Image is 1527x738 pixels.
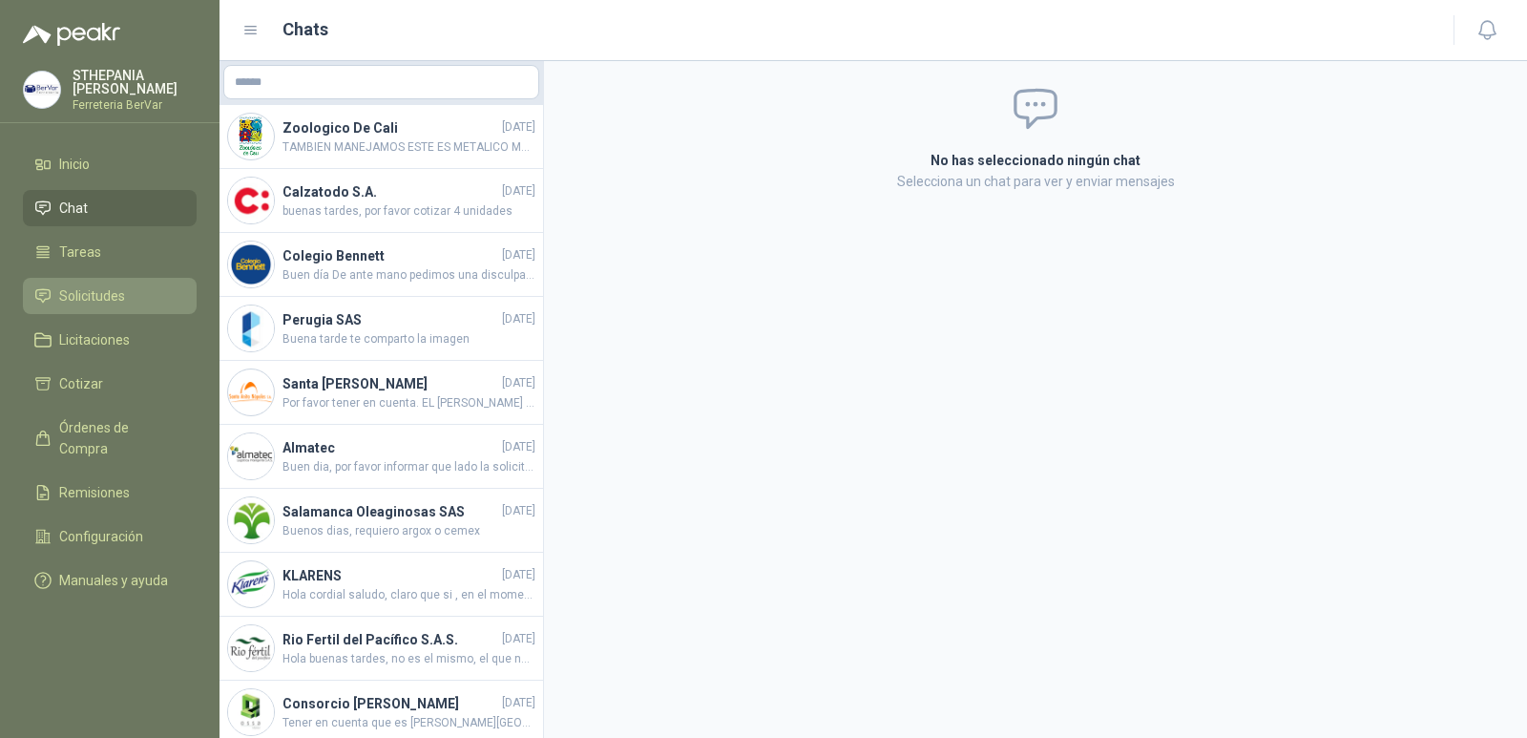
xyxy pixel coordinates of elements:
span: [DATE] [502,630,535,648]
a: Company LogoPerugia SAS[DATE]Buena tarde te comparto la imagen [220,297,543,361]
a: Licitaciones [23,322,197,358]
span: [DATE] [502,246,535,264]
h4: Consorcio [PERSON_NAME] [282,693,498,714]
span: [DATE] [502,182,535,200]
span: buenas tardes, por favor cotizar 4 unidades [282,202,535,221]
a: Company LogoAlmatec[DATE]Buen dia, por favor informar que lado la solicitas ? [220,425,543,489]
img: Company Logo [228,369,274,415]
span: Hola buenas tardes, no es el mismo, el que nosotros manejamos es marca truper y adjuntamos la fic... [282,650,535,668]
span: Hola cordial saludo, claro que si , en el momento en que la despachemos te adjunto la guía para e... [282,586,535,604]
span: Chat [59,198,88,219]
span: Tareas [59,242,101,263]
img: Company Logo [228,561,274,607]
img: Company Logo [228,306,274,351]
span: [DATE] [502,118,535,137]
span: Buen día De ante mano pedimos una disculpa por lo sucedido, novedad de la cotizacion el valor es ... [282,266,535,285]
span: Tener en cuenta que es [PERSON_NAME][GEOGRAPHIC_DATA] [282,714,535,732]
span: Buenos dias, requiero argox o cemex [282,522,535,540]
h2: No has seleccionado ningún chat [702,150,1369,171]
h4: Zoologico De Cali [282,117,498,138]
h4: Colegio Bennett [282,245,498,266]
img: Company Logo [228,242,274,287]
span: Buen dia, por favor informar que lado la solicitas ? [282,458,535,476]
img: Company Logo [228,178,274,223]
img: Company Logo [24,72,60,108]
img: Logo peakr [23,23,120,46]
h4: Perugia SAS [282,309,498,330]
span: [DATE] [502,374,535,392]
img: Company Logo [228,625,274,671]
a: Company LogoSanta [PERSON_NAME][DATE]Por favor tener en cuenta. EL [PERSON_NAME] viene de 75 metr... [220,361,543,425]
h4: Salamanca Oleaginosas SAS [282,501,498,522]
span: [DATE] [502,310,535,328]
span: [DATE] [502,566,535,584]
h4: Santa [PERSON_NAME] [282,373,498,394]
a: Cotizar [23,366,197,402]
a: Company LogoSalamanca Oleaginosas SAS[DATE]Buenos dias, requiero argox o cemex [220,489,543,553]
h4: Calzatodo S.A. [282,181,498,202]
p: Selecciona un chat para ver y enviar mensajes [702,171,1369,192]
h4: KLARENS [282,565,498,586]
p: STHEPANIA [PERSON_NAME] [73,69,197,95]
img: Company Logo [228,497,274,543]
span: [DATE] [502,438,535,456]
span: Licitaciones [59,329,130,350]
a: Manuales y ayuda [23,562,197,599]
a: Company LogoKLARENS[DATE]Hola cordial saludo, claro que si , en el momento en que la despachemos ... [220,553,543,617]
h4: Almatec [282,437,498,458]
span: [DATE] [502,502,535,520]
img: Company Logo [228,689,274,735]
p: Ferreteria BerVar [73,99,197,111]
span: [DATE] [502,694,535,712]
h1: Chats [282,16,328,43]
a: Company LogoZoologico De Cali[DATE]TAMBIEN MANEJAMOS ESTE ES METALICO MUY BUENO CON TODO GUSTO FE... [220,105,543,169]
span: TAMBIEN MANEJAMOS ESTE ES METALICO MUY BUENO CON TODO GUSTO FERRETERIA BERVAR [282,138,535,157]
a: Company LogoCalzatodo S.A.[DATE]buenas tardes, por favor cotizar 4 unidades [220,169,543,233]
span: Inicio [59,154,90,175]
span: Manuales y ayuda [59,570,168,591]
a: Company LogoRio Fertil del Pacífico S.A.S.[DATE]Hola buenas tardes, no es el mismo, el que nosotr... [220,617,543,681]
span: Remisiones [59,482,130,503]
a: Chat [23,190,197,226]
a: Tareas [23,234,197,270]
a: Remisiones [23,474,197,511]
h4: Rio Fertil del Pacífico S.A.S. [282,629,498,650]
img: Company Logo [228,433,274,479]
img: Company Logo [228,114,274,159]
span: Órdenes de Compra [59,417,178,459]
span: Cotizar [59,373,103,394]
a: Inicio [23,146,197,182]
a: Company LogoColegio Bennett[DATE]Buen día De ante mano pedimos una disculpa por lo sucedido, nove... [220,233,543,297]
a: Solicitudes [23,278,197,314]
span: Por favor tener en cuenta. EL [PERSON_NAME] viene de 75 metros, me confirmas si necesitas que ven... [282,394,535,412]
span: Buena tarde te comparto la imagen [282,330,535,348]
a: Configuración [23,518,197,555]
span: Configuración [59,526,143,547]
a: Órdenes de Compra [23,410,197,467]
span: Solicitudes [59,285,125,306]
